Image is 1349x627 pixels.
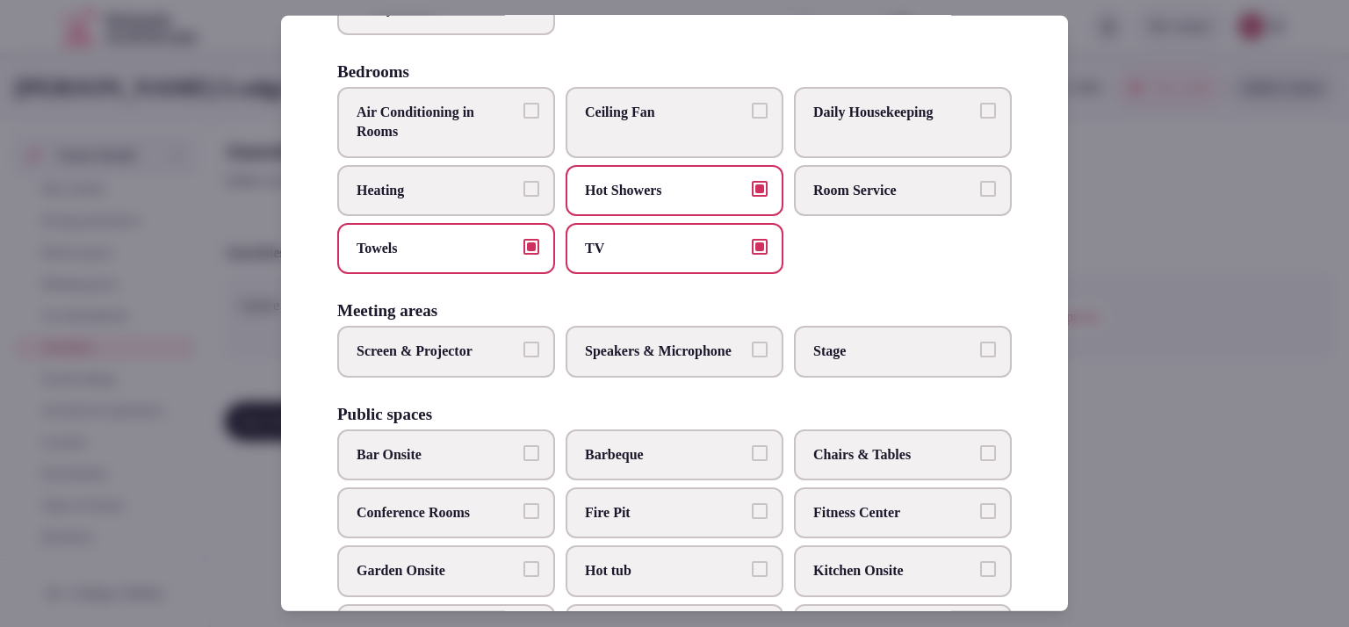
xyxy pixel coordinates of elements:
[752,103,768,119] button: Ceiling Fan
[523,342,539,357] button: Screen & Projector
[523,180,539,196] button: Heating
[752,503,768,519] button: Fire Pit
[813,503,975,522] span: Fitness Center
[523,103,539,119] button: Air Conditioning in Rooms
[980,503,996,519] button: Fitness Center
[337,63,409,80] h3: Bedrooms
[752,180,768,196] button: Hot Showers
[585,180,747,199] span: Hot Showers
[357,342,518,361] span: Screen & Projector
[980,561,996,577] button: Kitchen Onsite
[752,342,768,357] button: Speakers & Microphone
[585,103,747,122] span: Ceiling Fan
[585,342,747,361] span: Speakers & Microphone
[357,239,518,258] span: Towels
[357,445,518,465] span: Bar Onsite
[980,180,996,196] button: Room Service
[523,239,539,255] button: Towels
[585,503,747,522] span: Fire Pit
[813,180,975,199] span: Room Service
[752,239,768,255] button: TV
[357,180,518,199] span: Heating
[523,561,539,577] button: Garden Onsite
[980,103,996,119] button: Daily Housekeeping
[980,445,996,461] button: Chairs & Tables
[980,342,996,357] button: Stage
[752,561,768,577] button: Hot tub
[585,561,747,580] span: Hot tub
[585,445,747,465] span: Barbeque
[357,561,518,580] span: Garden Onsite
[337,302,437,319] h3: Meeting areas
[752,445,768,461] button: Barbeque
[813,342,975,361] span: Stage
[523,445,539,461] button: Bar Onsite
[357,103,518,142] span: Air Conditioning in Rooms
[357,503,518,522] span: Conference Rooms
[813,103,975,122] span: Daily Housekeeping
[585,239,747,258] span: TV
[523,503,539,519] button: Conference Rooms
[337,406,432,422] h3: Public spaces
[813,561,975,580] span: Kitchen Onsite
[813,445,975,465] span: Chairs & Tables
